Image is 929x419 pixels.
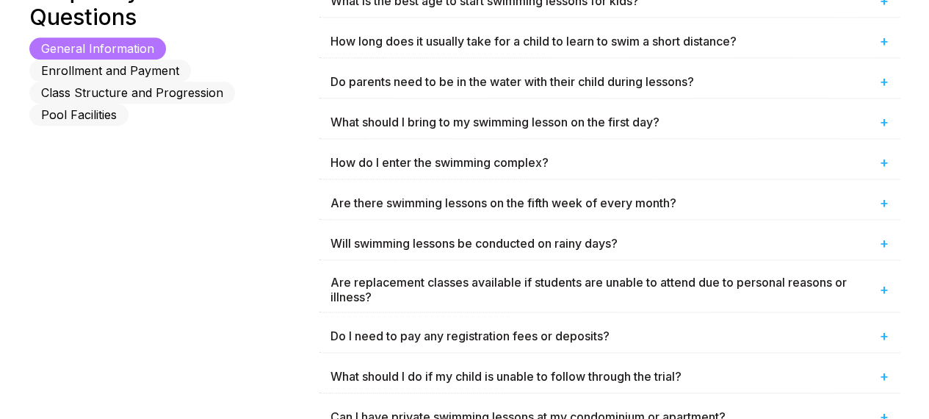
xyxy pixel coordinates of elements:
button: Class Structure and Progression [29,82,235,104]
span: + [880,327,889,345]
div: Are replacement classes available if students are unable to attend due to personal reasons or ill... [319,268,900,312]
div: What should I do if my child is unable to follow through the trial? [319,360,900,393]
button: General Information [29,37,166,60]
span: + [880,32,889,50]
span: + [880,368,889,385]
div: How long does it usually take for a child to learn to swim a short distance? [319,25,900,57]
span: + [880,154,889,171]
div: Do I need to pay any registration fees or deposits? [319,320,900,352]
span: + [880,73,889,90]
div: Do parents need to be in the water with their child during lessons? [319,65,900,98]
span: + [880,113,889,131]
span: + [880,194,889,212]
div: Will swimming lessons be conducted on rainy days? [319,227,900,259]
span: + [880,234,889,252]
button: Pool Facilities [29,104,129,126]
div: How do I enter the swimming complex? [319,146,900,179]
div: What should I bring to my swimming lesson on the first day? [319,106,900,138]
button: Enrollment and Payment [29,60,191,82]
div: Are there swimming lessons on the fifth week of every month? [319,187,900,219]
span: + [880,281,889,298]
